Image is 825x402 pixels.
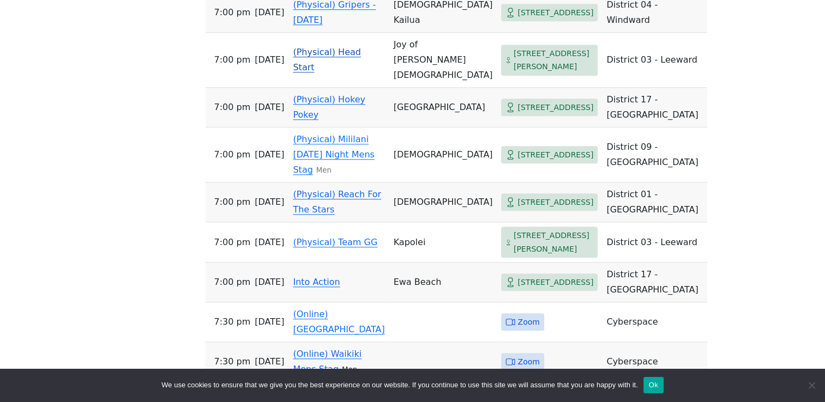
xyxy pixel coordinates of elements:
[517,6,593,20] span: [STREET_ADDRESS]
[255,52,284,68] span: [DATE]
[293,309,384,334] a: (Online) [GEOGRAPHIC_DATA]
[293,189,381,215] a: (Physical) Reach For The Stars
[214,52,251,68] span: 7:00 PM
[214,100,251,115] span: 7:00 PM
[214,194,251,210] span: 7:00 PM
[389,263,497,302] td: Ewa Beach
[389,182,497,222] td: [DEMOGRAPHIC_DATA]
[161,380,637,391] span: We use cookies to ensure that we give you the best experience on our website. If you continue to ...
[389,88,497,127] td: [GEOGRAPHIC_DATA]
[517,276,593,289] span: [STREET_ADDRESS]
[255,5,284,20] span: [DATE]
[293,47,361,72] a: (Physical) Head Start
[214,235,251,250] span: 7:00 PM
[255,194,284,210] span: [DATE]
[806,380,817,391] span: No
[293,94,365,120] a: (Physical) Hokey Pokey
[214,354,251,369] span: 7:30 PM
[517,355,539,369] span: Zoom
[342,366,357,374] small: Men
[514,47,594,74] span: [STREET_ADDRESS][PERSON_NAME]
[517,101,593,114] span: [STREET_ADDRESS]
[517,315,539,329] span: Zoom
[602,33,707,88] td: District 03 - Leeward
[602,222,707,263] td: District 03 - Leeward
[214,275,251,290] span: 7:00 PM
[517,148,593,162] span: [STREET_ADDRESS]
[602,342,707,382] td: Cyberspace
[316,166,332,174] small: Men
[214,314,251,330] span: 7:30 PM
[255,147,284,162] span: [DATE]
[389,222,497,263] td: Kapolei
[255,354,284,369] span: [DATE]
[389,127,497,182] td: [DEMOGRAPHIC_DATA]
[643,377,664,393] button: Ok
[214,147,251,162] span: 7:00 PM
[255,100,284,115] span: [DATE]
[214,5,251,20] span: 7:00 PM
[255,275,284,290] span: [DATE]
[517,196,593,209] span: [STREET_ADDRESS]
[602,127,707,182] td: District 09 - [GEOGRAPHIC_DATA]
[602,88,707,127] td: District 17 - [GEOGRAPHIC_DATA]
[602,263,707,302] td: District 17 - [GEOGRAPHIC_DATA]
[293,277,340,287] a: Into Action
[602,182,707,222] td: District 01 - [GEOGRAPHIC_DATA]
[293,134,374,175] a: (Physical) Mililani [DATE] Night Mens Stag
[602,302,707,342] td: Cyberspace
[255,314,284,330] span: [DATE]
[514,229,594,255] span: [STREET_ADDRESS][PERSON_NAME]
[255,235,284,250] span: [DATE]
[389,33,497,88] td: Joy of [PERSON_NAME][DEMOGRAPHIC_DATA]
[293,349,362,374] a: (Online) Waikiki Mens Stag
[293,237,377,247] a: (Physical) Team GG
